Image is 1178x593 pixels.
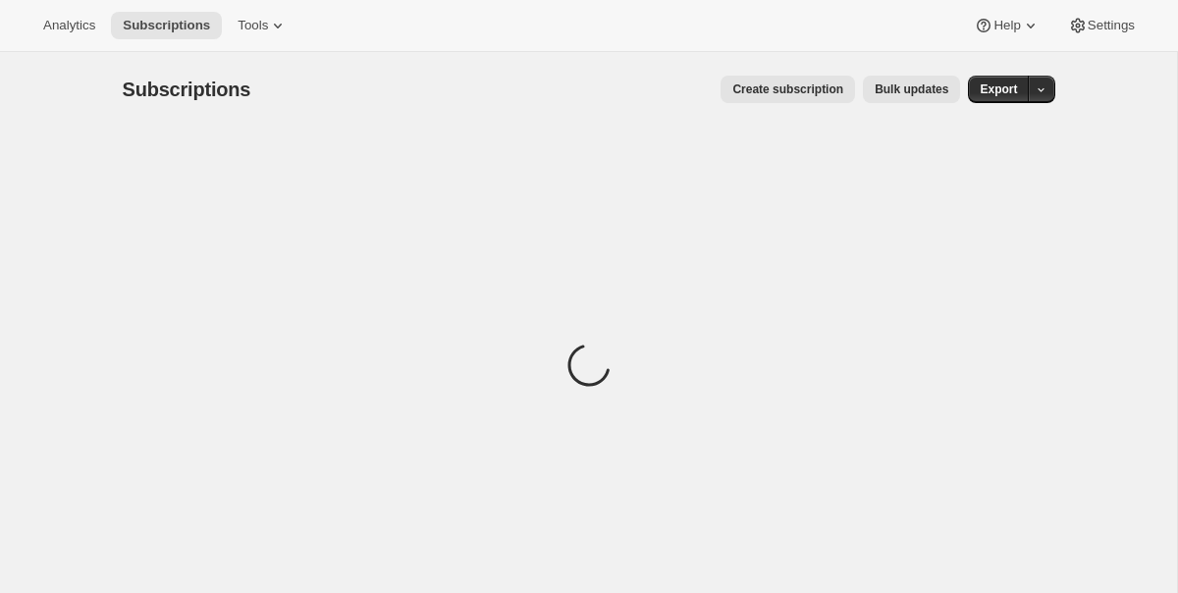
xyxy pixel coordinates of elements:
button: Settings [1056,12,1147,39]
span: Bulk updates [875,81,948,97]
button: Help [962,12,1051,39]
button: Create subscription [721,76,855,103]
button: Tools [226,12,299,39]
button: Analytics [31,12,107,39]
span: Create subscription [732,81,843,97]
span: Analytics [43,18,95,33]
span: Tools [238,18,268,33]
button: Export [968,76,1029,103]
button: Bulk updates [863,76,960,103]
span: Settings [1088,18,1135,33]
span: Subscriptions [123,18,210,33]
button: Subscriptions [111,12,222,39]
span: Help [993,18,1020,33]
span: Subscriptions [123,79,251,100]
span: Export [980,81,1017,97]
